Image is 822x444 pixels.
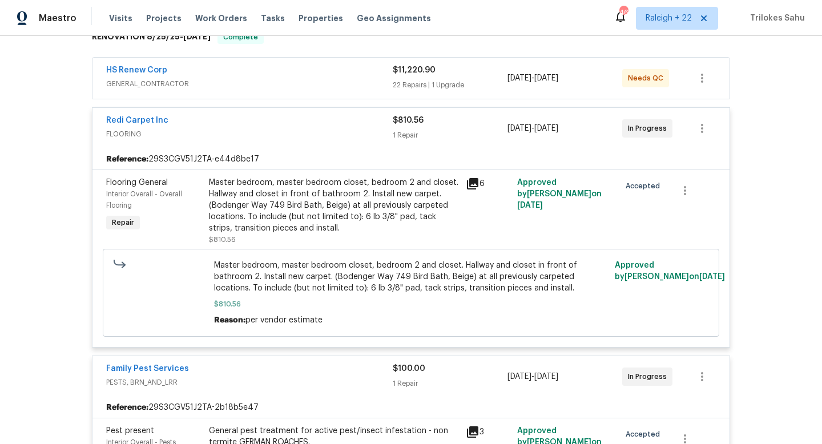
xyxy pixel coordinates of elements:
[146,13,182,24] span: Projects
[393,365,425,373] span: $100.00
[106,66,167,74] a: HS Renew Corp
[39,13,76,24] span: Maestro
[393,378,507,389] div: 1 Repair
[393,130,507,141] div: 1 Repair
[517,201,543,209] span: [DATE]
[214,298,609,310] span: $810.56
[507,123,558,134] span: -
[628,371,671,382] span: In Progress
[507,74,531,82] span: [DATE]
[219,31,263,43] span: Complete
[245,316,323,324] span: per vendor estimate
[106,128,393,140] span: FLOORING
[626,429,664,440] span: Accepted
[195,13,247,24] span: Work Orders
[109,13,132,24] span: Visits
[92,397,730,418] div: 29S3CGV51J2TA-2b18b5e47
[615,261,725,281] span: Approved by [PERSON_NAME] on
[507,373,531,381] span: [DATE]
[393,116,424,124] span: $810.56
[261,14,285,22] span: Tasks
[646,13,692,24] span: Raleigh + 22
[106,154,148,165] b: Reference:
[183,33,211,41] span: [DATE]
[147,33,211,41] span: -
[214,316,245,324] span: Reason:
[393,66,436,74] span: $11,220.90
[746,13,805,24] span: Trilokes Sahu
[507,371,558,382] span: -
[106,365,189,373] a: Family Pest Services
[507,124,531,132] span: [DATE]
[209,177,459,234] div: Master bedroom, master bedroom closet, bedroom 2 and closet. Hallway and closet in front of bathr...
[209,236,236,243] span: $810.56
[147,33,180,41] span: 8/25/25
[466,177,510,191] div: 6
[517,179,602,209] span: Approved by [PERSON_NAME] on
[357,13,431,24] span: Geo Assignments
[106,377,393,388] span: PESTS, BRN_AND_LRR
[534,74,558,82] span: [DATE]
[92,30,211,44] h6: RENOVATION
[106,427,154,435] span: Pest present
[626,180,664,192] span: Accepted
[619,7,627,18] div: 460
[628,72,668,84] span: Needs QC
[466,425,510,439] div: 3
[92,149,730,169] div: 29S3CGV51J2TA-e44d8be17
[106,191,182,209] span: Interior Overall - Overall Flooring
[106,116,168,124] a: Redi Carpet Inc
[106,78,393,90] span: GENERAL_CONTRACTOR
[106,179,168,187] span: Flooring General
[507,72,558,84] span: -
[534,124,558,132] span: [DATE]
[106,402,148,413] b: Reference:
[534,373,558,381] span: [DATE]
[699,273,725,281] span: [DATE]
[628,123,671,134] span: In Progress
[393,79,507,91] div: 22 Repairs | 1 Upgrade
[88,19,734,55] div: RENOVATION 8/25/25-[DATE]Complete
[214,260,609,294] span: Master bedroom, master bedroom closet, bedroom 2 and closet. Hallway and closet in front of bathr...
[299,13,343,24] span: Properties
[107,217,139,228] span: Repair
